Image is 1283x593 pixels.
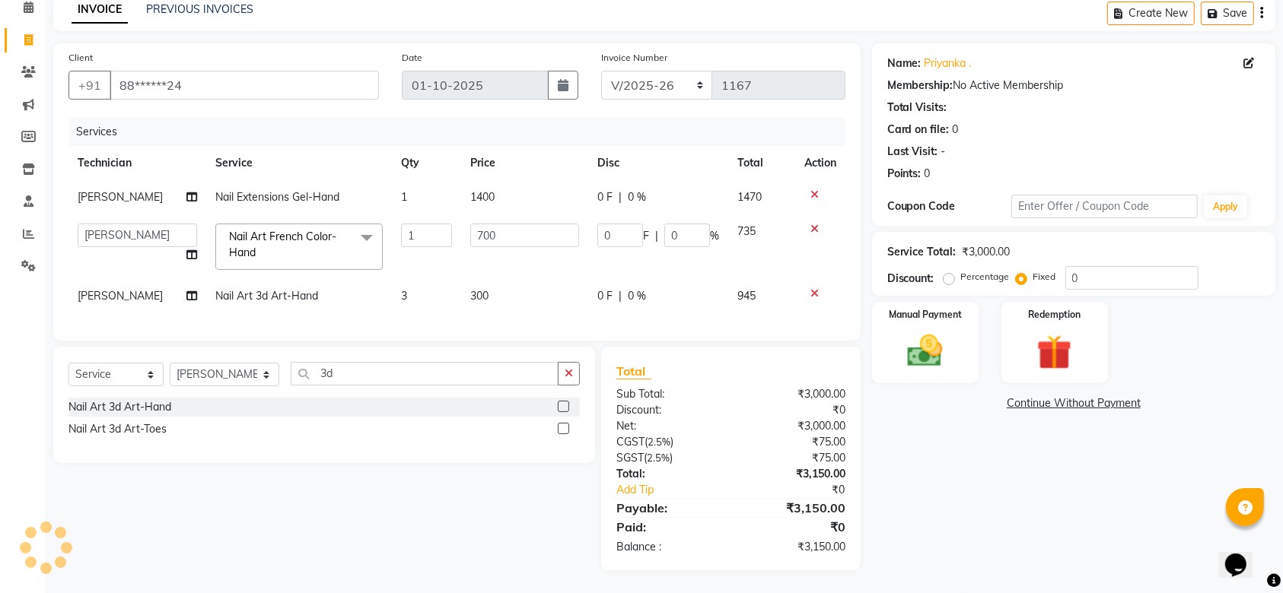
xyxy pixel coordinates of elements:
div: Total Visits: [887,100,947,116]
div: No Active Membership [887,78,1260,94]
span: [PERSON_NAME] [78,190,163,204]
div: 0 [925,166,931,182]
div: Points: [887,166,922,182]
div: ₹0 [731,402,856,418]
span: Nail Art French Color-Hand [229,230,336,259]
span: % [710,228,719,244]
a: Priyanka . [925,55,972,71]
input: Search or Scan [291,362,559,385]
span: | [619,189,622,205]
span: 300 [470,289,489,303]
a: Continue Without Payment [875,395,1272,411]
th: Qty [392,146,461,180]
span: 1470 [737,190,762,204]
span: 1400 [470,190,495,204]
div: ₹3,150.00 [731,539,856,555]
div: - [941,144,946,160]
span: 945 [737,289,756,303]
span: 735 [737,224,756,238]
span: 2.5% [647,452,670,464]
div: ₹3,000.00 [731,418,856,434]
div: ₹75.00 [731,434,856,450]
button: Create New [1107,2,1195,25]
div: 0 [953,122,959,138]
div: ₹0 [752,482,857,498]
a: Add Tip [605,482,752,498]
div: Coupon Code [887,198,1011,214]
span: F [643,228,649,244]
div: Nail Art 3d Art-Toes [68,421,167,437]
span: Nail Extensions Gel-Hand [215,190,339,204]
div: ₹3,000.00 [963,244,1011,260]
span: Nail Art 3d Art-Hand [215,289,318,303]
span: 0 % [628,288,646,304]
span: SGST [616,451,644,465]
div: Discount: [605,402,731,418]
iframe: chat widget [1219,532,1268,578]
div: Total: [605,466,731,482]
span: [PERSON_NAME] [78,289,163,303]
div: ₹3,150.00 [731,466,856,482]
div: ₹75.00 [731,450,856,466]
input: Search by Name/Mobile/Email/Code [110,71,379,100]
button: Apply [1204,195,1247,218]
a: x [256,246,263,259]
div: ( ) [605,450,731,466]
th: Technician [68,146,206,180]
div: Service Total: [887,244,957,260]
a: PREVIOUS INVOICES [146,2,253,16]
img: _gift.svg [1026,331,1083,374]
span: | [619,288,622,304]
div: Sub Total: [605,386,731,402]
label: Percentage [961,270,1010,284]
div: ₹0 [731,518,856,536]
button: Save [1201,2,1254,25]
label: Fixed [1033,270,1056,284]
div: Discount: [887,271,934,287]
th: Disc [588,146,728,180]
div: Nail Art 3d Art-Hand [68,399,171,415]
div: Services [70,118,857,146]
span: 0 F [597,189,613,205]
span: 2.5% [648,436,670,448]
span: CGST [616,435,645,449]
div: Balance : [605,539,731,555]
div: Card on file: [887,122,950,138]
label: Redemption [1028,308,1081,322]
input: Enter Offer / Coupon Code [1011,195,1198,218]
label: Manual Payment [889,308,962,322]
div: Payable: [605,499,731,517]
img: _cash.svg [896,331,953,371]
span: 0 % [628,189,646,205]
th: Action [795,146,845,180]
div: Membership: [887,78,953,94]
div: Last Visit: [887,144,938,160]
th: Total [728,146,795,180]
span: 0 F [597,288,613,304]
span: 1 [401,190,407,204]
div: ( ) [605,434,731,450]
span: | [655,228,658,244]
th: Price [461,146,587,180]
div: ₹3,150.00 [731,499,856,517]
th: Service [206,146,392,180]
div: Paid: [605,518,731,536]
div: ₹3,000.00 [731,386,856,402]
div: Net: [605,418,731,434]
span: 3 [401,289,407,303]
label: Date [402,51,422,65]
label: Client [68,51,93,65]
span: Total [616,363,651,379]
label: Invoice Number [601,51,667,65]
div: Name: [887,55,922,71]
button: +91 [68,71,111,100]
